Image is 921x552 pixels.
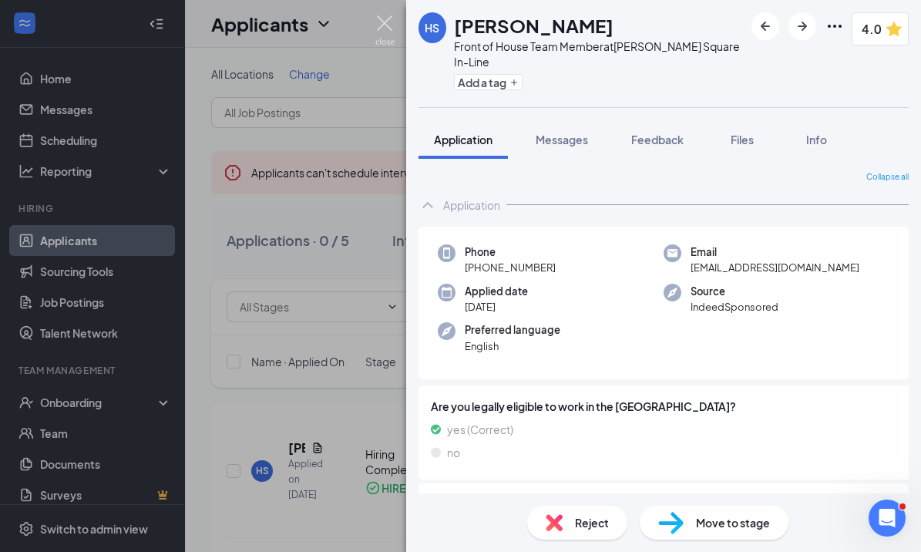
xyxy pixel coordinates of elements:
div: Application [443,197,500,213]
span: Files [731,133,754,146]
span: Are you legally eligible to work in the [GEOGRAPHIC_DATA]? [431,398,896,415]
svg: Ellipses [825,17,844,35]
svg: ArrowRight [793,17,812,35]
span: Move to stage [696,514,770,531]
svg: ArrowLeftNew [756,17,775,35]
span: IndeedSponsored [691,299,778,315]
span: Application [434,133,492,146]
span: Feedback [631,133,684,146]
span: Info [806,133,827,146]
span: 4.0 [862,19,882,39]
span: Messages [536,133,588,146]
svg: ChevronUp [418,196,437,214]
span: Collapse all [866,171,909,183]
div: HS [425,20,439,35]
button: ArrowRight [788,12,816,40]
span: Reject [575,514,609,531]
span: [PHONE_NUMBER] [465,260,556,275]
button: PlusAdd a tag [454,74,523,90]
span: Preferred language [465,322,560,338]
h1: [PERSON_NAME] [454,12,613,39]
span: Email [691,244,859,260]
span: English [465,338,560,354]
button: ArrowLeftNew [751,12,779,40]
span: [DATE] [465,299,528,315]
span: Phone [465,244,556,260]
span: Source [691,284,778,299]
span: Applied date [465,284,528,299]
div: Front of House Team Member at [PERSON_NAME] Square In-Line [454,39,744,69]
span: no [447,444,460,461]
span: [EMAIL_ADDRESS][DOMAIN_NAME] [691,260,859,275]
svg: Plus [509,78,519,87]
span: yes (Correct) [447,421,513,438]
iframe: Intercom live chat [869,500,906,537]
